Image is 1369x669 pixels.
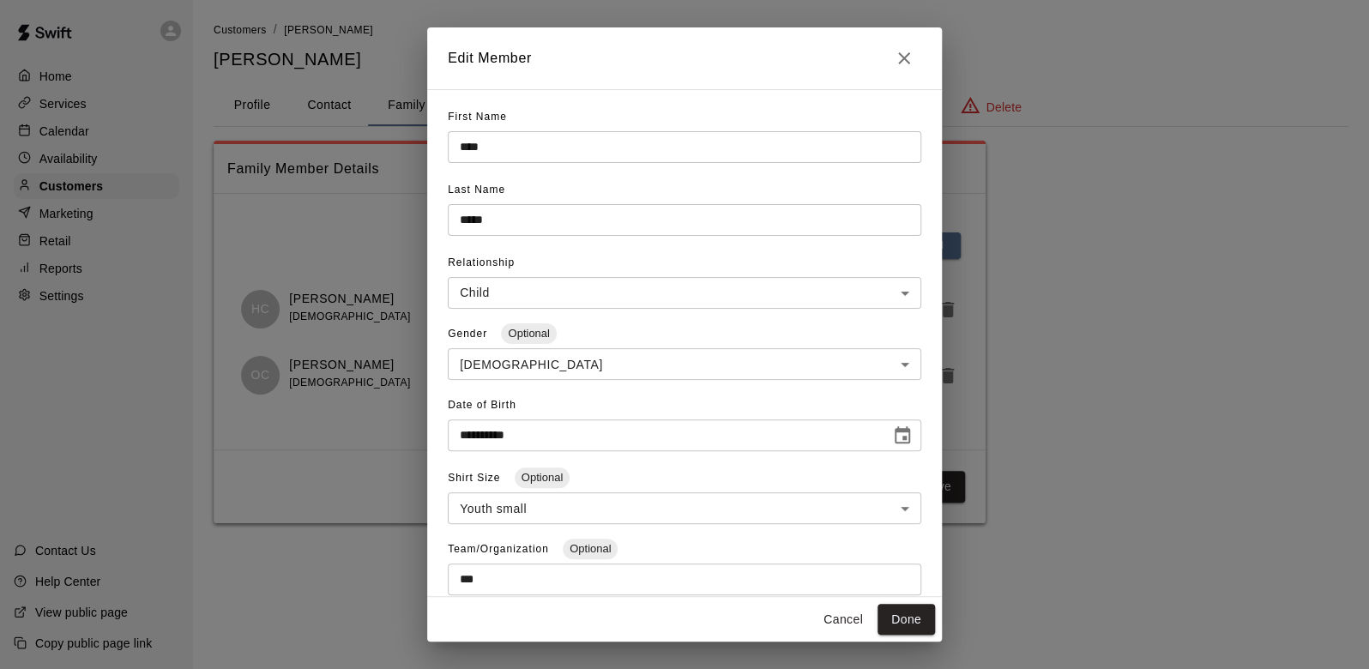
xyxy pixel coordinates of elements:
[885,419,920,453] button: Choose date, selected date is Apr 12, 2017
[448,472,504,484] span: Shirt Size
[448,399,516,411] span: Date of Birth
[563,542,618,555] span: Optional
[887,41,921,75] button: Close
[448,492,921,524] div: Youth small
[448,256,515,268] span: Relationship
[448,277,921,309] div: Child
[515,471,570,484] span: Optional
[448,328,491,340] span: Gender
[448,348,921,380] div: [DEMOGRAPHIC_DATA]
[427,27,942,89] h2: Edit Member
[448,543,552,555] span: Team/Organization
[448,184,505,196] span: Last Name
[501,327,556,340] span: Optional
[448,111,507,123] span: First Name
[877,604,935,636] button: Done
[816,604,871,636] button: Cancel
